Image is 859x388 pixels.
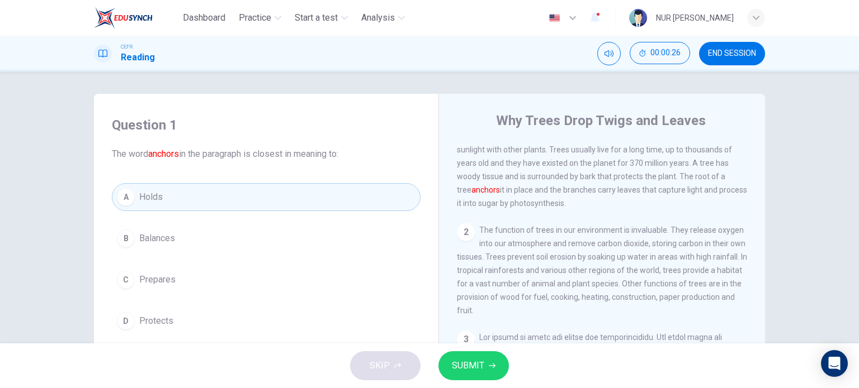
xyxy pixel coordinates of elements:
div: A [117,188,135,206]
button: SUBMIT [438,351,509,380]
img: en [548,14,561,22]
span: Start a test [295,11,338,25]
div: NUR [PERSON_NAME] [656,11,734,25]
div: Mute [597,42,621,65]
button: Dashboard [178,8,230,28]
div: 2 [457,223,475,241]
span: END SESSION [708,49,756,58]
span: SUBMIT [452,358,484,373]
button: AHolds [112,183,421,211]
button: DProtects [112,307,421,335]
button: Analysis [357,8,409,28]
div: D [117,312,135,330]
button: 00:00:26 [630,42,690,64]
span: Prepares [139,273,176,286]
span: Balances [139,232,175,245]
span: CEFR [121,43,133,51]
div: Hide [630,42,690,65]
h4: Why Trees Drop Twigs and Leaves [496,112,706,130]
div: 3 [457,330,475,348]
img: Profile picture [629,9,647,27]
div: C [117,271,135,289]
div: B [117,229,135,247]
font: anchors [148,149,179,159]
span: The function of trees in our environment is invaluable. They release oxygen into our atmosphere a... [457,226,747,315]
span: Analysis [361,11,395,25]
span: The word in the paragraph is closest in meaning to: [112,147,421,161]
span: Practice [239,11,271,25]
h1: Reading [121,51,155,64]
span: A tree is a perennial plant that consists of a long stem, trunk, branches and in most species, le... [457,118,747,208]
button: CPrepares [112,266,421,294]
font: anchors [471,185,500,194]
button: END SESSION [699,42,765,65]
button: BBalances [112,224,421,252]
a: EduSynch logo [94,7,178,29]
div: Open Intercom Messenger [821,350,848,377]
span: Holds [139,190,163,204]
button: Start a test [290,8,352,28]
span: Dashboard [183,11,225,25]
h4: Question 1 [112,116,421,134]
span: 00:00:26 [650,49,681,58]
button: Practice [234,8,286,28]
span: Protects [139,314,173,328]
img: EduSynch logo [94,7,153,29]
